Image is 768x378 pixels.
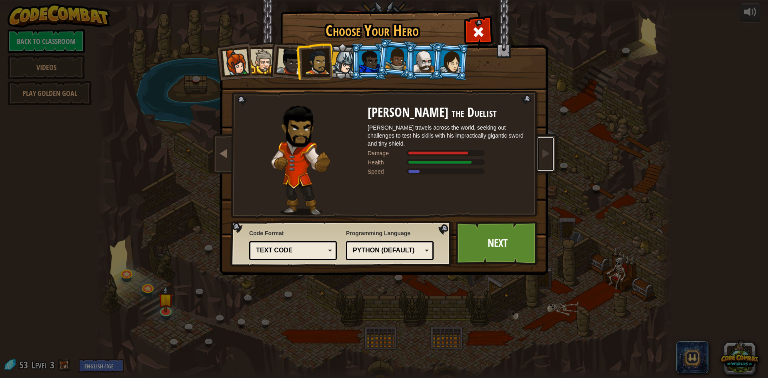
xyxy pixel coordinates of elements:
li: Illia Shieldsmith [431,42,470,81]
a: Next [456,221,539,265]
img: duelist-pose.png [271,106,330,216]
li: Arryn Stonewall [376,38,416,78]
div: Health [368,158,408,166]
span: Code Format [249,229,337,237]
div: Deals 120% of listed Warrior weapon damage. [368,149,528,157]
li: Captain Anya Weston [213,42,252,81]
div: Gains 140% of listed Warrior armor health. [368,158,528,166]
div: Python (Default) [353,246,422,255]
div: [PERSON_NAME] travels across the world, seeking out challenges to test his skills with his imprac... [368,124,528,148]
li: Hattori Hanzō [323,42,361,81]
li: Alejandro the Duelist [296,43,333,80]
li: Sir Tharin Thunderfist [242,42,278,78]
li: Lady Ida Justheart [268,40,307,80]
div: Damage [368,149,408,157]
li: Gordon the Stalwart [351,43,387,80]
li: Okar Stompfoot [405,43,441,80]
h1: Choose Your Hero [282,22,462,39]
div: Moves at 6 meters per second. [368,168,528,176]
img: language-selector-background.png [230,221,454,267]
span: Programming Language [346,229,434,237]
div: Text code [256,246,325,255]
div: Speed [368,168,408,176]
h2: [PERSON_NAME] the Duelist [368,106,528,120]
